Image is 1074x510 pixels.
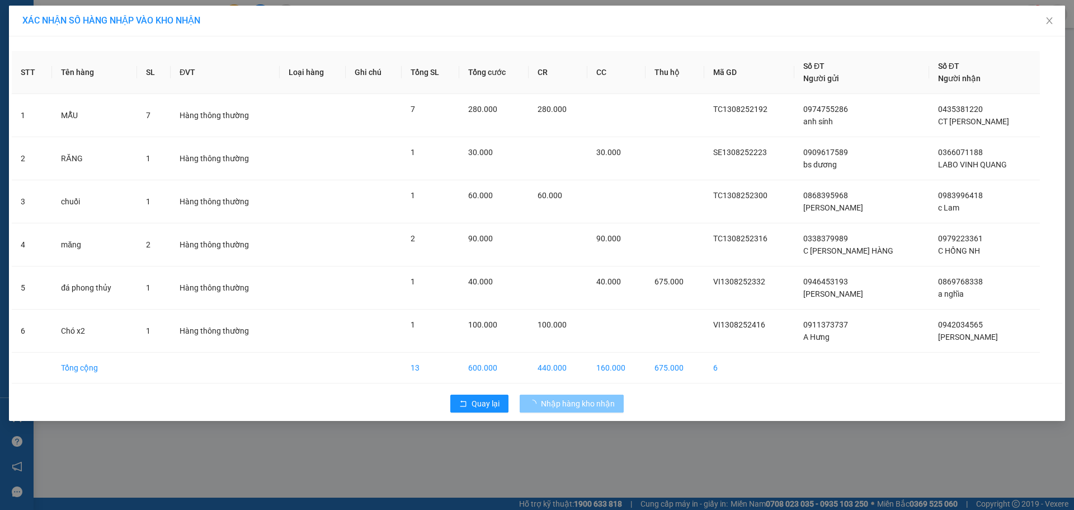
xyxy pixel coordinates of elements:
[468,277,493,286] span: 40.000
[52,137,137,180] td: RĂNG
[402,51,460,94] th: Tổng SL
[713,191,767,200] span: TC1308252300
[171,137,280,180] td: Hàng thông thường
[803,277,848,286] span: 0946453193
[938,117,1009,126] span: CT [PERSON_NAME]
[146,111,150,120] span: 7
[541,397,615,410] span: Nhập hàng kho nhận
[468,234,493,243] span: 90.000
[938,333,998,341] span: [PERSON_NAME]
[938,234,983,243] span: 0979223361
[171,310,280,353] td: Hàng thông thường
[12,51,52,94] th: STT
[938,203,959,212] span: c Lam
[803,160,837,169] span: bs dương
[938,246,980,255] span: C HỒNG NH
[587,353,646,383] td: 160.000
[52,310,137,353] td: Chó x2
[411,148,415,157] span: 1
[411,191,415,200] span: 1
[803,148,848,157] span: 0909617589
[803,234,848,243] span: 0338379989
[52,51,137,94] th: Tên hàng
[538,105,567,114] span: 280.000
[529,353,587,383] td: 440.000
[171,223,280,266] td: Hàng thông thường
[803,62,825,71] span: Số ĐT
[538,320,567,329] span: 100.000
[803,203,863,212] span: [PERSON_NAME]
[459,353,528,383] td: 600.000
[938,105,983,114] span: 0435381220
[346,51,402,94] th: Ghi chú
[459,51,528,94] th: Tổng cước
[587,51,646,94] th: CC
[596,234,621,243] span: 90.000
[468,320,497,329] span: 100.000
[803,333,830,341] span: A Hưng
[803,105,848,114] span: 0974755286
[713,148,767,157] span: SE1308252223
[12,223,52,266] td: 4
[713,234,767,243] span: TC1308252316
[803,289,863,298] span: [PERSON_NAME]
[52,266,137,310] td: đá phong thủy
[22,15,200,26] span: XÁC NHẬN SỐ HÀNG NHẬP VÀO KHO NHẬN
[411,105,415,114] span: 7
[402,353,460,383] td: 13
[803,246,893,255] span: C [PERSON_NAME] HÀNG
[171,94,280,137] td: Hàng thông thường
[529,400,541,408] span: loading
[529,51,587,94] th: CR
[146,283,150,292] span: 1
[803,74,839,83] span: Người gửi
[646,353,704,383] td: 675.000
[468,148,493,157] span: 30.000
[938,289,964,298] span: a nghĩa
[938,148,983,157] span: 0366071188
[596,148,621,157] span: 30.000
[12,180,52,223] td: 3
[938,320,983,329] span: 0942034565
[704,51,794,94] th: Mã GD
[704,353,794,383] td: 6
[938,62,959,71] span: Số ĐT
[468,191,493,200] span: 60.000
[146,326,150,335] span: 1
[803,320,848,329] span: 0911373737
[411,277,415,286] span: 1
[12,137,52,180] td: 2
[596,277,621,286] span: 40.000
[472,397,500,410] span: Quay lại
[146,154,150,163] span: 1
[938,277,983,286] span: 0869768338
[538,191,562,200] span: 60.000
[52,94,137,137] td: MẪU
[171,266,280,310] td: Hàng thông thường
[713,277,765,286] span: VI1308252332
[938,191,983,200] span: 0983996418
[52,353,137,383] td: Tổng cộng
[52,223,137,266] td: măng
[52,180,137,223] td: chuối
[520,395,624,413] button: Nhập hàng kho nhận
[1034,6,1065,37] button: Close
[803,117,833,126] span: anh sính
[12,94,52,137] td: 1
[411,234,415,243] span: 2
[459,400,467,409] span: rollback
[12,310,52,353] td: 6
[938,74,981,83] span: Người nhận
[146,240,150,249] span: 2
[280,51,346,94] th: Loại hàng
[713,105,767,114] span: TC1308252192
[146,197,150,206] span: 1
[12,266,52,310] td: 5
[938,160,1007,169] span: LABO VINH QUANG
[450,395,508,413] button: rollbackQuay lại
[468,105,497,114] span: 280.000
[171,51,280,94] th: ĐVT
[171,180,280,223] td: Hàng thông thường
[411,320,415,329] span: 1
[803,191,848,200] span: 0868395968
